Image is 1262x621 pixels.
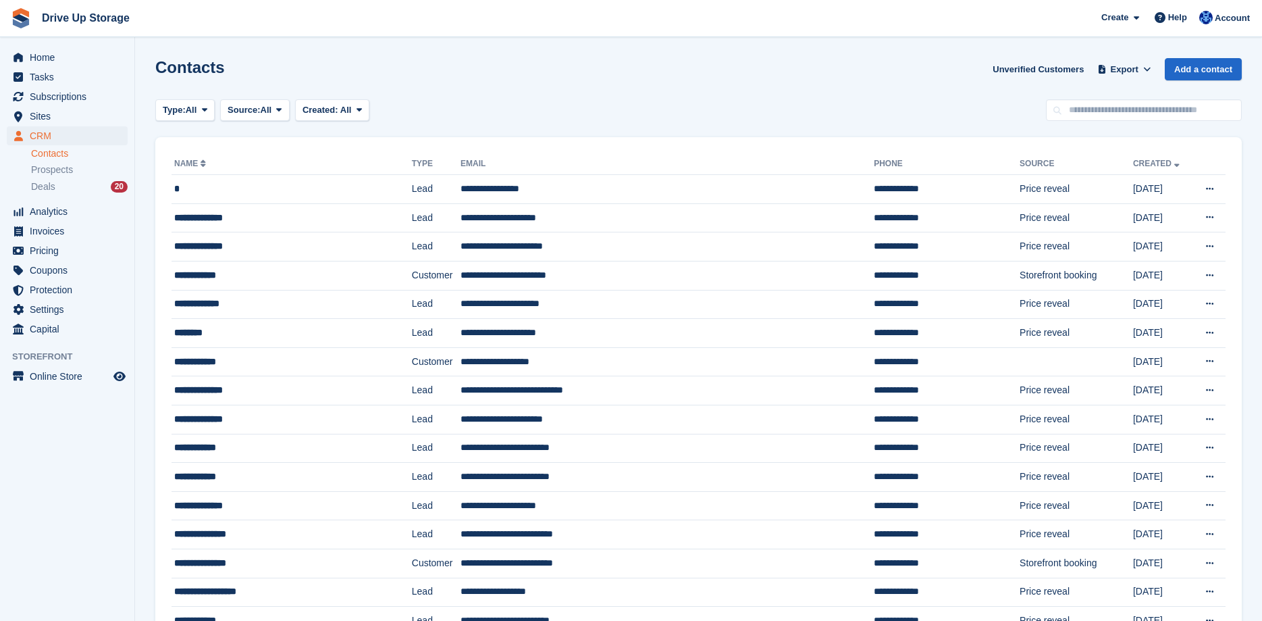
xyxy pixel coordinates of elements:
[1133,405,1192,434] td: [DATE]
[163,103,186,117] span: Type:
[228,103,260,117] span: Source:
[7,68,128,86] a: menu
[303,105,338,115] span: Created:
[7,261,128,280] a: menu
[11,8,31,28] img: stora-icon-8386f47178a22dfd0bd8f6a31ec36ba5ce8667c1dd55bd0f319d3a0aa187defe.svg
[1111,63,1138,76] span: Export
[30,367,111,386] span: Online Store
[1020,261,1133,290] td: Storefront booking
[412,232,461,262] td: Lead
[874,153,1020,175] th: Phone
[30,107,111,126] span: Sites
[174,159,209,168] a: Name
[7,87,128,106] a: menu
[30,261,111,280] span: Coupons
[412,434,461,463] td: Lead
[987,58,1089,80] a: Unverified Customers
[220,99,290,122] button: Source: All
[31,180,128,194] a: Deals 20
[1020,549,1133,578] td: Storefront booking
[1020,376,1133,405] td: Price reveal
[1133,175,1192,204] td: [DATE]
[30,241,111,260] span: Pricing
[1168,11,1187,24] span: Help
[295,99,369,122] button: Created: All
[1020,405,1133,434] td: Price reveal
[412,376,461,405] td: Lead
[412,290,461,319] td: Lead
[31,180,55,193] span: Deals
[1101,11,1128,24] span: Create
[1165,58,1242,80] a: Add a contact
[412,347,461,376] td: Customer
[412,319,461,348] td: Lead
[1133,549,1192,578] td: [DATE]
[31,163,128,177] a: Prospects
[31,164,73,176] span: Prospects
[30,300,111,319] span: Settings
[412,405,461,434] td: Lead
[1020,463,1133,492] td: Price reveal
[7,320,128,339] a: menu
[412,520,461,549] td: Lead
[30,280,111,299] span: Protection
[1020,578,1133,607] td: Price reveal
[1133,376,1192,405] td: [DATE]
[1020,290,1133,319] td: Price reveal
[155,58,225,76] h1: Contacts
[412,203,461,232] td: Lead
[1133,578,1192,607] td: [DATE]
[7,48,128,67] a: menu
[7,126,128,145] a: menu
[340,105,352,115] span: All
[412,491,461,520] td: Lead
[1020,319,1133,348] td: Price reveal
[30,320,111,339] span: Capital
[412,153,461,175] th: Type
[30,222,111,241] span: Invoices
[111,181,128,193] div: 20
[31,147,128,160] a: Contacts
[1133,319,1192,348] td: [DATE]
[30,68,111,86] span: Tasks
[1020,520,1133,549] td: Price reveal
[412,175,461,204] td: Lead
[7,107,128,126] a: menu
[1133,261,1192,290] td: [DATE]
[1095,58,1154,80] button: Export
[1133,463,1192,492] td: [DATE]
[111,368,128,384] a: Preview store
[1133,290,1192,319] td: [DATE]
[30,202,111,221] span: Analytics
[261,103,272,117] span: All
[36,7,135,29] a: Drive Up Storage
[7,241,128,260] a: menu
[7,202,128,221] a: menu
[1020,153,1133,175] th: Source
[155,99,215,122] button: Type: All
[412,463,461,492] td: Lead
[412,261,461,290] td: Customer
[7,300,128,319] a: menu
[12,350,134,364] span: Storefront
[1133,491,1192,520] td: [DATE]
[1199,11,1213,24] img: Widnes Team
[7,222,128,241] a: menu
[30,87,111,106] span: Subscriptions
[1020,232,1133,262] td: Price reveal
[1133,520,1192,549] td: [DATE]
[186,103,197,117] span: All
[7,367,128,386] a: menu
[1133,434,1192,463] td: [DATE]
[7,280,128,299] a: menu
[412,549,461,578] td: Customer
[1020,491,1133,520] td: Price reveal
[1215,11,1250,25] span: Account
[1020,203,1133,232] td: Price reveal
[1020,175,1133,204] td: Price reveal
[1020,434,1133,463] td: Price reveal
[1133,347,1192,376] td: [DATE]
[1133,203,1192,232] td: [DATE]
[30,126,111,145] span: CRM
[1133,232,1192,262] td: [DATE]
